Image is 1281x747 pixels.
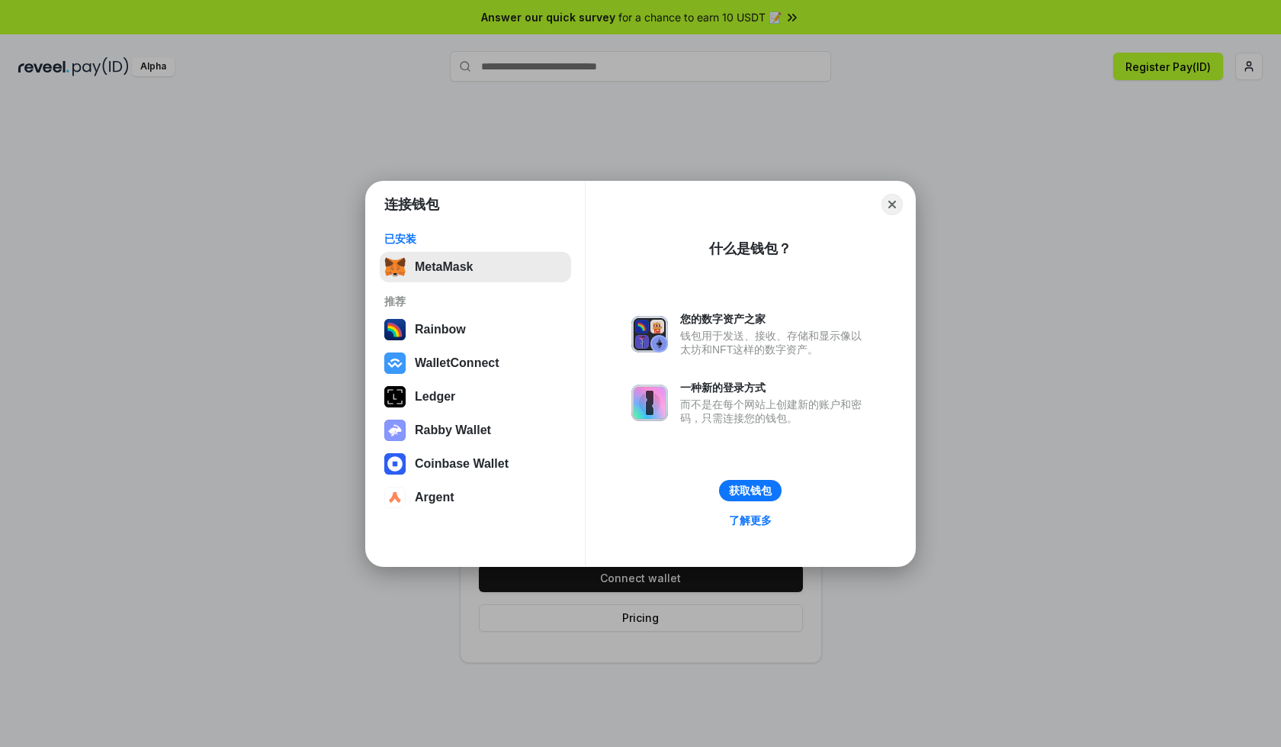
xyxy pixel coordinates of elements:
[729,484,772,497] div: 获取钱包
[380,348,571,378] button: WalletConnect
[384,453,406,475] img: svg+xml,%3Csvg%20width%3D%2228%22%20height%3D%2228%22%20viewBox%3D%220%200%2028%2028%22%20fill%3D...
[719,480,782,501] button: 获取钱包
[709,240,791,258] div: 什么是钱包？
[680,312,869,326] div: 您的数字资产之家
[729,514,772,527] div: 了解更多
[415,323,466,336] div: Rainbow
[384,420,406,441] img: svg+xml,%3Csvg%20xmlns%3D%22http%3A%2F%2Fwww.w3.org%2F2000%2Fsvg%22%20fill%3D%22none%22%20viewBox...
[380,415,571,446] button: Rabby Wallet
[384,295,567,308] div: 推荐
[384,195,439,214] h1: 连接钱包
[415,423,491,437] div: Rabby Wallet
[720,510,781,530] a: 了解更多
[384,319,406,340] img: svg+xml,%3Csvg%20width%3D%22120%22%20height%3D%22120%22%20viewBox%3D%220%200%20120%20120%22%20fil...
[384,487,406,508] img: svg+xml,%3Csvg%20width%3D%2228%22%20height%3D%2228%22%20viewBox%3D%220%200%2028%2028%22%20fill%3D...
[380,382,571,412] button: Ledger
[680,398,869,425] div: 而不是在每个网站上创建新的账户和密码，只需连接您的钱包。
[415,457,509,471] div: Coinbase Wallet
[680,381,869,394] div: 一种新的登录方式
[415,356,499,370] div: WalletConnect
[384,353,406,374] img: svg+xml,%3Csvg%20width%3D%2228%22%20height%3D%2228%22%20viewBox%3D%220%200%2028%2028%22%20fill%3D...
[415,390,455,404] div: Ledger
[631,385,668,421] img: svg+xml,%3Csvg%20xmlns%3D%22http%3A%2F%2Fwww.w3.org%2F2000%2Fsvg%22%20fill%3D%22none%22%20viewBox...
[680,329,869,356] div: 钱包用于发送、接收、存储和显示像以太坊和NFT这样的数字资产。
[380,252,571,282] button: MetaMask
[384,256,406,278] img: svg+xml,%3Csvg%20fill%3D%22none%22%20height%3D%2233%22%20viewBox%3D%220%200%2035%2033%22%20width%...
[881,194,903,215] button: Close
[415,491,454,504] div: Argent
[384,386,406,407] img: svg+xml,%3Csvg%20xmlns%3D%22http%3A%2F%2Fwww.w3.org%2F2000%2Fsvg%22%20width%3D%2228%22%20height%3...
[380,314,571,345] button: Rainbow
[384,232,567,246] div: 已安装
[380,449,571,479] button: Coinbase Wallet
[631,316,668,353] img: svg+xml,%3Csvg%20xmlns%3D%22http%3A%2F%2Fwww.w3.org%2F2000%2Fsvg%22%20fill%3D%22none%22%20viewBox...
[380,482,571,513] button: Argent
[415,260,473,274] div: MetaMask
